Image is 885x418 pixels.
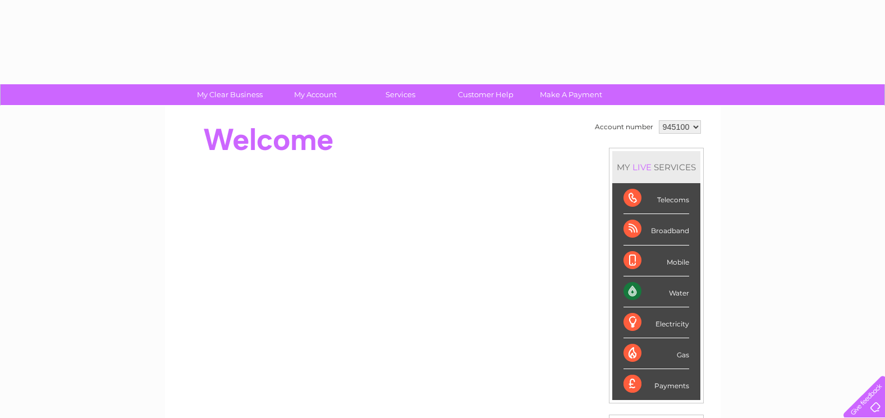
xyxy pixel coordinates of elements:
[354,84,447,105] a: Services
[623,214,689,245] div: Broadband
[439,84,532,105] a: Customer Help
[623,246,689,276] div: Mobile
[623,369,689,399] div: Payments
[612,151,700,183] div: MY SERVICES
[623,338,689,369] div: Gas
[269,84,361,105] a: My Account
[623,307,689,338] div: Electricity
[525,84,617,105] a: Make A Payment
[623,276,689,307] div: Water
[623,183,689,214] div: Telecoms
[630,162,654,172] div: LIVE
[592,117,656,137] td: Account number
[184,84,276,105] a: My Clear Business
